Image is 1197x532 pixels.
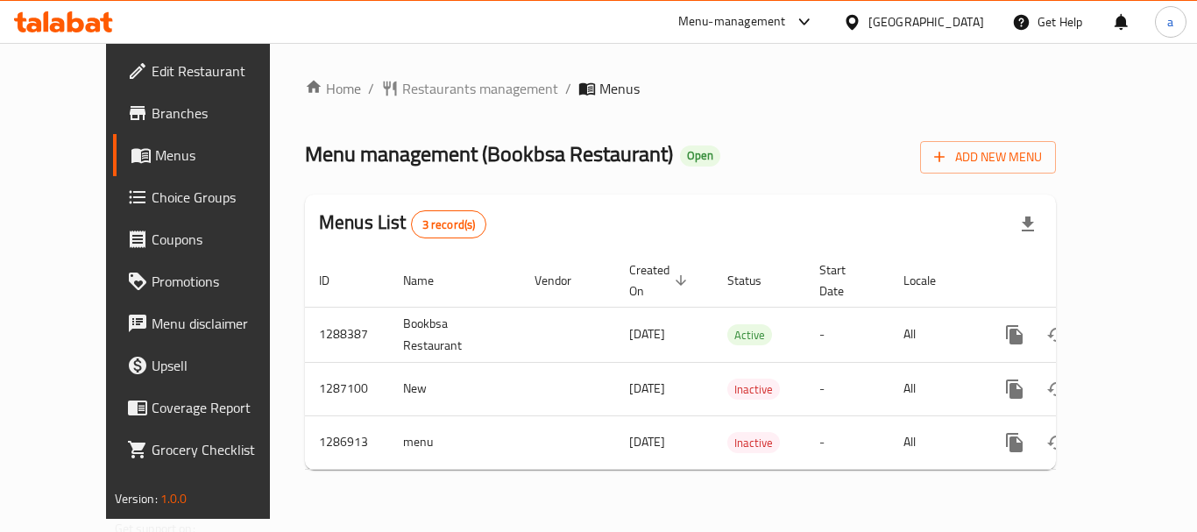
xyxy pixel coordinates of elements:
[160,487,188,510] span: 1.0.0
[727,432,780,453] div: Inactive
[994,314,1036,356] button: more
[535,270,594,291] span: Vendor
[305,134,673,174] span: Menu management ( Bookbsa Restaurant )
[402,78,558,99] span: Restaurants management
[1167,12,1173,32] span: a
[113,50,306,92] a: Edit Restaurant
[152,60,292,82] span: Edit Restaurant
[305,415,389,469] td: 1286913
[113,176,306,218] a: Choice Groups
[389,415,521,469] td: menu
[319,270,352,291] span: ID
[1036,422,1078,464] button: Change Status
[113,92,306,134] a: Branches
[115,487,158,510] span: Version:
[994,422,1036,464] button: more
[889,307,980,362] td: All
[305,362,389,415] td: 1287100
[152,271,292,292] span: Promotions
[381,78,558,99] a: Restaurants management
[805,307,889,362] td: -
[819,259,868,301] span: Start Date
[1036,314,1078,356] button: Change Status
[152,439,292,460] span: Grocery Checklist
[629,259,692,301] span: Created On
[727,270,784,291] span: Status
[411,210,487,238] div: Total records count
[889,415,980,469] td: All
[389,362,521,415] td: New
[868,12,984,32] div: [GEOGRAPHIC_DATA]
[403,270,457,291] span: Name
[980,254,1176,308] th: Actions
[113,260,306,302] a: Promotions
[629,377,665,400] span: [DATE]
[113,344,306,387] a: Upsell
[113,387,306,429] a: Coverage Report
[565,78,571,99] li: /
[155,145,292,166] span: Menus
[920,141,1056,174] button: Add New Menu
[152,229,292,250] span: Coupons
[889,362,980,415] td: All
[994,368,1036,410] button: more
[152,355,292,376] span: Upsell
[305,254,1176,470] table: enhanced table
[412,216,486,233] span: 3 record(s)
[727,324,772,345] div: Active
[805,362,889,415] td: -
[305,78,1056,99] nav: breadcrumb
[934,146,1042,168] span: Add New Menu
[113,302,306,344] a: Menu disclaimer
[389,307,521,362] td: Bookbsa Restaurant
[152,103,292,124] span: Branches
[727,433,780,453] span: Inactive
[678,11,786,32] div: Menu-management
[113,134,306,176] a: Menus
[1007,203,1049,245] div: Export file
[113,429,306,471] a: Grocery Checklist
[152,313,292,334] span: Menu disclaimer
[680,145,720,167] div: Open
[805,415,889,469] td: -
[727,379,780,400] span: Inactive
[680,148,720,163] span: Open
[305,307,389,362] td: 1288387
[727,325,772,345] span: Active
[113,218,306,260] a: Coupons
[305,78,361,99] a: Home
[629,430,665,453] span: [DATE]
[319,209,486,238] h2: Menus List
[152,397,292,418] span: Coverage Report
[368,78,374,99] li: /
[599,78,640,99] span: Menus
[727,379,780,400] div: Inactive
[1036,368,1078,410] button: Change Status
[903,270,959,291] span: Locale
[629,323,665,345] span: [DATE]
[152,187,292,208] span: Choice Groups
